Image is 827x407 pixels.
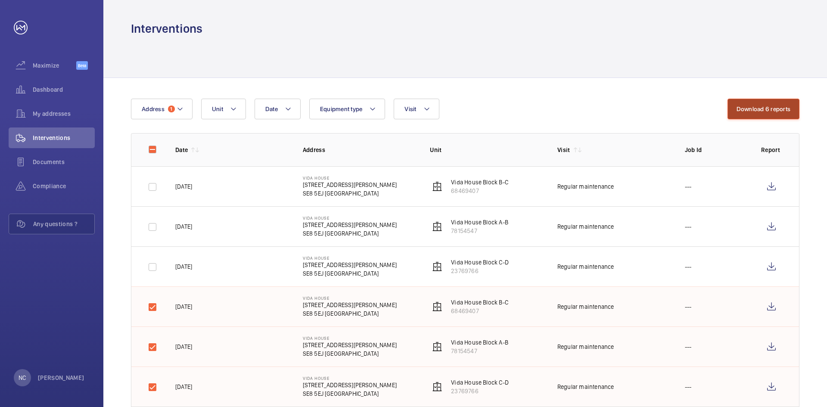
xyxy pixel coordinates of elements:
[557,222,614,231] div: Regular maintenance
[255,99,301,119] button: Date
[303,381,397,389] p: [STREET_ADDRESS][PERSON_NAME]
[685,222,692,231] p: ---
[451,186,508,195] p: 68469407
[557,302,614,311] div: Regular maintenance
[451,338,508,347] p: Vida House Block A-B
[33,134,95,142] span: Interventions
[761,146,782,154] p: Report
[303,146,417,154] p: Address
[451,218,508,227] p: Vida House Block A-B
[451,178,508,186] p: Vida House Block B-C
[685,182,692,191] p: ---
[303,180,397,189] p: [STREET_ADDRESS][PERSON_NAME]
[303,189,397,198] p: SE8 5EJ [GEOGRAPHIC_DATA]
[685,342,692,351] p: ---
[33,182,95,190] span: Compliance
[303,261,397,269] p: [STREET_ADDRESS][PERSON_NAME]
[404,106,416,112] span: Visit
[19,373,26,382] p: NC
[430,146,544,154] p: Unit
[557,146,570,154] p: Visit
[38,373,84,382] p: [PERSON_NAME]
[303,175,397,180] p: Vida House
[303,221,397,229] p: [STREET_ADDRESS][PERSON_NAME]
[175,342,192,351] p: [DATE]
[131,21,202,37] h1: Interventions
[168,106,175,112] span: 1
[33,61,76,70] span: Maximize
[394,99,439,119] button: Visit
[303,301,397,309] p: [STREET_ADDRESS][PERSON_NAME]
[175,222,192,231] p: [DATE]
[33,85,95,94] span: Dashboard
[685,262,692,271] p: ---
[131,99,193,119] button: Address1
[557,182,614,191] div: Regular maintenance
[33,109,95,118] span: My addresses
[320,106,363,112] span: Equipment type
[175,182,192,191] p: [DATE]
[142,106,165,112] span: Address
[303,309,397,318] p: SE8 5EJ [GEOGRAPHIC_DATA]
[432,181,442,192] img: elevator.svg
[76,61,88,70] span: Beta
[303,341,397,349] p: [STREET_ADDRESS][PERSON_NAME]
[33,158,95,166] span: Documents
[685,302,692,311] p: ---
[685,382,692,391] p: ---
[432,261,442,272] img: elevator.svg
[303,215,397,221] p: Vida House
[303,255,397,261] p: Vida House
[728,99,800,119] button: Download 6 reports
[309,99,386,119] button: Equipment type
[451,378,509,387] p: Vida House Block C-D
[33,220,94,228] span: Any questions ?
[265,106,278,112] span: Date
[451,387,509,395] p: 23769766
[201,99,246,119] button: Unit
[451,298,508,307] p: Vida House Block B-C
[303,336,397,341] p: Vida House
[175,302,192,311] p: [DATE]
[303,349,397,358] p: SE8 5EJ [GEOGRAPHIC_DATA]
[303,269,397,278] p: SE8 5EJ [GEOGRAPHIC_DATA]
[432,342,442,352] img: elevator.svg
[557,262,614,271] div: Regular maintenance
[432,382,442,392] img: elevator.svg
[175,382,192,391] p: [DATE]
[175,262,192,271] p: [DATE]
[212,106,223,112] span: Unit
[303,389,397,398] p: SE8 5EJ [GEOGRAPHIC_DATA]
[303,229,397,238] p: SE8 5EJ [GEOGRAPHIC_DATA]
[451,267,509,275] p: 23769766
[685,146,747,154] p: Job Id
[557,342,614,351] div: Regular maintenance
[432,221,442,232] img: elevator.svg
[451,258,509,267] p: Vida House Block C-D
[303,376,397,381] p: Vida House
[451,307,508,315] p: 68469407
[303,295,397,301] p: Vida House
[175,146,188,154] p: Date
[432,301,442,312] img: elevator.svg
[451,347,508,355] p: 78154547
[451,227,508,235] p: 78154547
[557,382,614,391] div: Regular maintenance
